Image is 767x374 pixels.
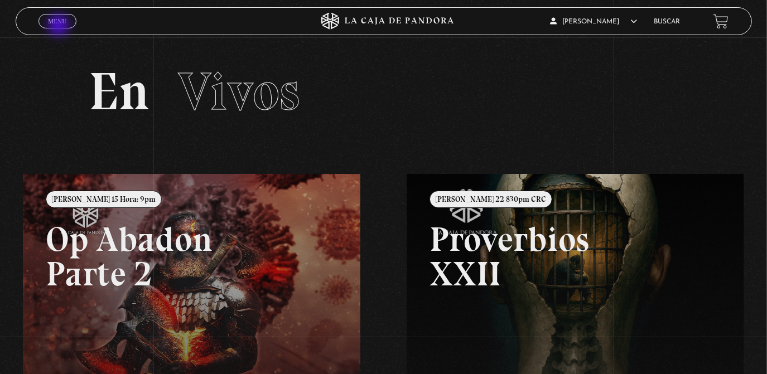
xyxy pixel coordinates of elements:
[551,18,638,25] span: [PERSON_NAME]
[179,60,300,123] span: Vivos
[654,18,680,25] a: Buscar
[713,14,729,29] a: View your shopping cart
[44,27,70,35] span: Cerrar
[48,18,66,25] span: Menu
[89,65,678,118] h2: En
